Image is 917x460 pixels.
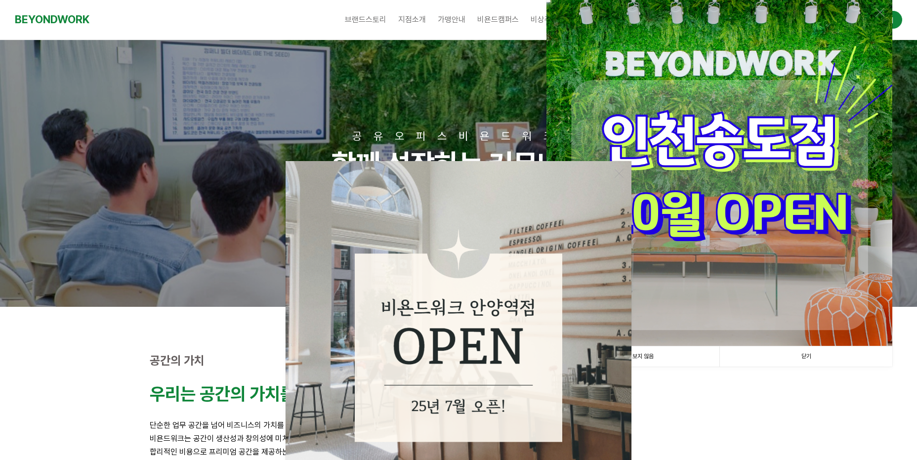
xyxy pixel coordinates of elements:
span: 비욘드캠퍼스 [477,15,519,24]
span: 브랜드스토리 [345,15,386,24]
p: 합리적인 비용으로 프리미엄 공간을 제공하는 것이 비욘드워크의 철학입니다. [150,445,767,459]
p: 단순한 업무 공간을 넘어 비즈니스의 가치를 높이는 영감의 공간을 만듭니다. [150,418,767,432]
a: 비욘드캠퍼스 [471,7,525,32]
strong: 공간의 가치 [150,353,205,368]
a: 1일 동안 보지 않음 [546,346,719,367]
span: 비상주사무실 [531,15,572,24]
a: 닫기 [719,346,892,367]
a: BEYONDWORK [15,10,89,29]
a: 지점소개 [392,7,432,32]
a: 가맹안내 [432,7,471,32]
a: 비상주사무실 [525,7,578,32]
p: 비욘드워크는 공간이 생산성과 창의성에 미치는 영향을 잘 알고 있습니다. [150,432,767,445]
strong: 우리는 공간의 가치를 높입니다. [150,383,365,405]
span: 가맹안내 [438,15,465,24]
a: 브랜드스토리 [339,7,392,32]
span: 지점소개 [398,15,426,24]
